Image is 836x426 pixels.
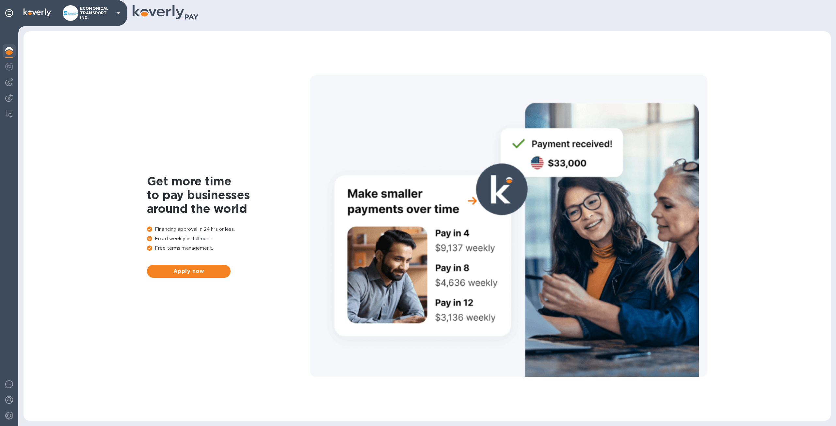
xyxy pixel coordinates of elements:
img: Foreign exchange [5,63,13,71]
p: Financing approval in 24 hrs or less. [147,226,310,233]
p: Fixed weekly installments. [147,235,310,242]
p: Free terms management. [147,245,310,252]
span: Apply now [152,267,225,275]
button: Apply now [147,265,231,278]
p: ECONOMICAL TRANSPORT INC. [80,6,113,20]
h1: Get more time to pay businesses around the world [147,174,310,215]
img: Logo [24,8,51,16]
